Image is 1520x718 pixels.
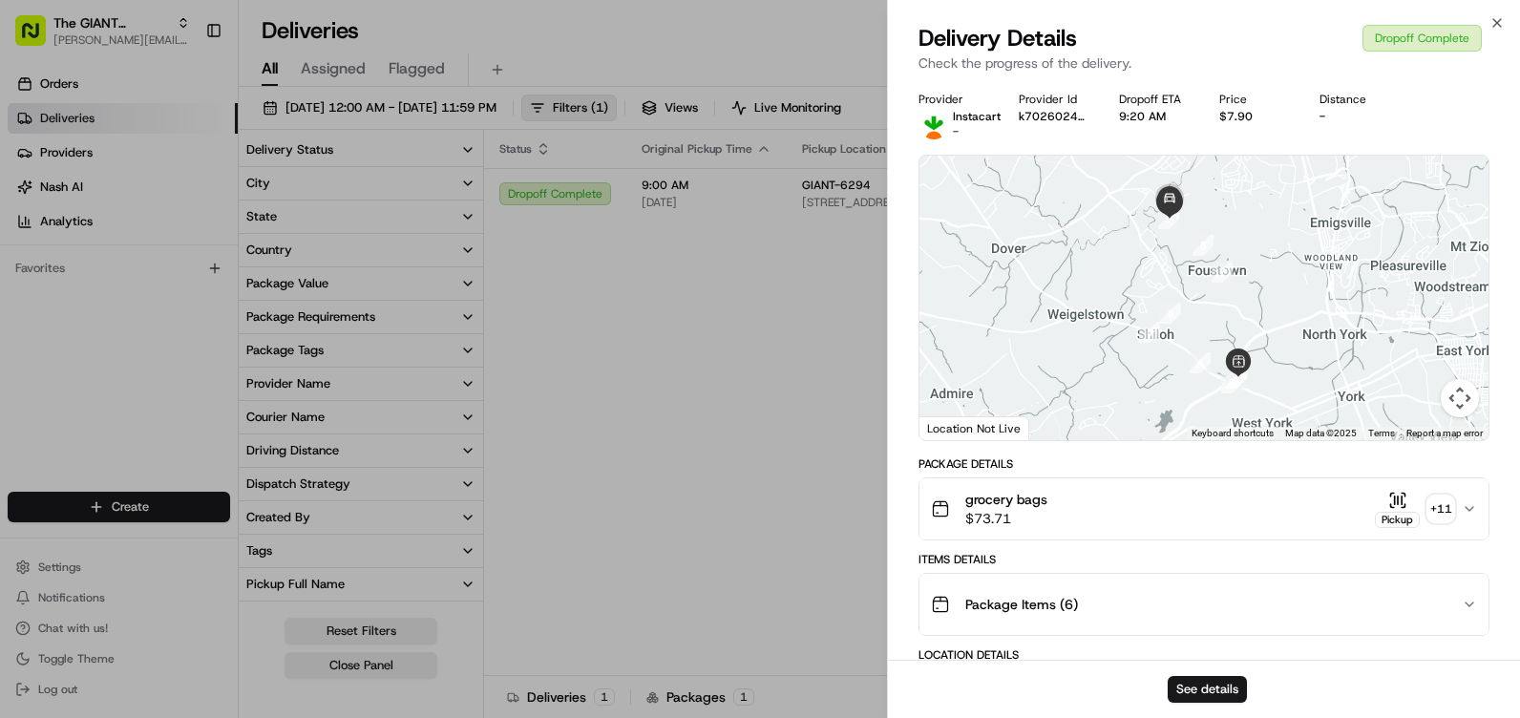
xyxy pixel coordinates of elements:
[135,323,231,338] a: Powered byPylon
[1160,303,1181,324] div: 6
[180,277,306,296] span: API Documentation
[1019,92,1088,107] div: Provider Id
[918,456,1489,472] div: Package Details
[1190,352,1211,373] div: 4
[1158,208,1179,229] div: 9
[918,92,988,107] div: Provider
[1212,262,1233,283] div: 7
[1139,322,1160,343] div: 5
[1375,491,1420,528] button: Pickup
[154,269,314,304] a: 💻API Documentation
[924,415,987,440] a: Open this area in Google Maps (opens a new window)
[918,109,949,139] img: profile_instacart_ahold_partner.png
[924,415,987,440] img: Google
[1119,109,1189,124] div: 9:20 AM
[953,124,959,139] span: -
[19,279,34,294] div: 📗
[19,182,53,217] img: 1736555255976-a54dd68f-1ca7-489b-9aae-adbdc363a1c4
[1219,109,1289,124] div: $7.90
[1375,491,1454,528] button: Pickup+11
[65,182,313,201] div: Start new chat
[1285,428,1357,438] span: Map data ©2025
[1221,372,1242,393] div: 3
[919,416,1029,440] div: Location Not Live
[1168,676,1247,703] button: See details
[1406,428,1483,438] a: Report a map error
[1019,109,1088,124] button: k702602462
[11,269,154,304] a: 📗Knowledge Base
[919,574,1488,635] button: Package Items (6)
[918,647,1489,663] div: Location Details
[1119,92,1189,107] div: Dropoff ETA
[1441,379,1479,417] button: Map camera controls
[65,201,242,217] div: We're available if you need us!
[1368,428,1395,438] a: Terms (opens in new tab)
[325,188,348,211] button: Start new chat
[965,490,1047,509] span: grocery bags
[50,123,315,143] input: Clear
[918,552,1489,567] div: Items Details
[918,53,1489,73] p: Check the progress of the delivery.
[19,19,57,57] img: Nash
[1192,427,1274,440] button: Keyboard shortcuts
[1219,92,1289,107] div: Price
[953,109,1001,124] span: Instacart
[161,279,177,294] div: 💻
[1319,109,1389,124] div: -
[1193,235,1214,256] div: 8
[19,76,348,107] p: Welcome 👋
[965,509,1047,528] span: $73.71
[1375,512,1420,528] div: Pickup
[965,595,1078,614] span: Package Items ( 6 )
[190,324,231,338] span: Pylon
[918,23,1077,53] span: Delivery Details
[1319,92,1389,107] div: Distance
[919,478,1488,539] button: grocery bags$73.71Pickup+11
[1427,496,1454,522] div: + 11
[1226,368,1247,389] div: 2
[38,277,146,296] span: Knowledge Base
